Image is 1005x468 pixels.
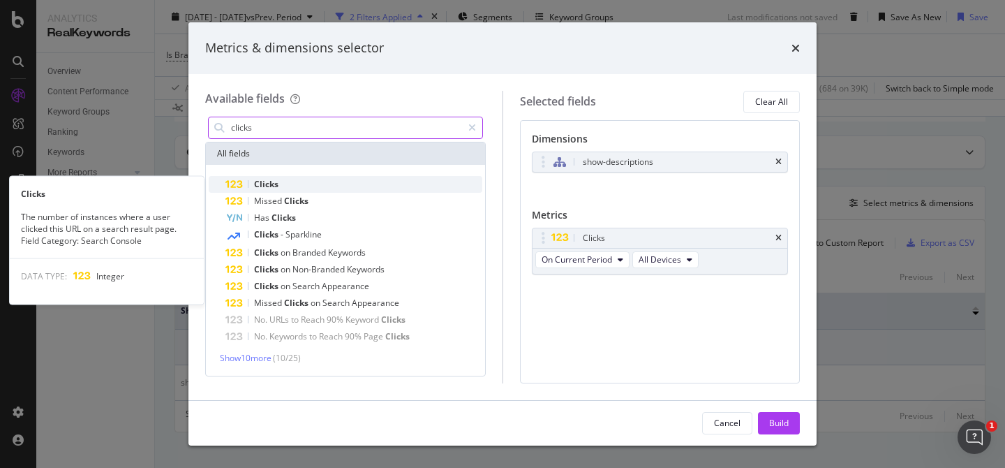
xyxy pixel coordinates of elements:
[281,247,292,258] span: on
[791,39,800,57] div: times
[205,39,384,57] div: Metrics & dimensions selector
[714,417,740,429] div: Cancel
[311,297,322,309] span: on
[345,314,381,326] span: Keyword
[347,263,385,275] span: Keywords
[292,280,322,292] span: Search
[532,152,789,173] div: show-descriptionstimes
[281,228,285,240] span: -
[743,91,800,113] button: Clear All
[758,412,800,434] button: Build
[254,330,269,342] span: No.
[345,330,364,342] span: 90%
[775,234,782,242] div: times
[755,96,788,108] div: Clear All
[301,314,327,326] span: Reach
[291,314,301,326] span: to
[292,263,347,275] span: Non-Branded
[273,352,301,364] span: ( 10 / 25 )
[254,178,278,190] span: Clicks
[542,254,612,265] span: On Current Period
[220,352,271,364] span: Show 10 more
[271,212,296,224] span: Clicks
[254,314,269,326] span: No.
[205,91,285,106] div: Available fields
[532,208,789,228] div: Metrics
[322,280,369,292] span: Appearance
[583,231,605,245] div: Clicks
[281,280,292,292] span: on
[958,421,991,454] iframe: Intercom live chat
[10,188,204,200] div: Clicks
[254,263,281,275] span: Clicks
[292,247,328,258] span: Branded
[285,228,322,240] span: Sparkline
[254,228,281,240] span: Clicks
[639,254,681,265] span: All Devices
[364,330,385,342] span: Page
[352,297,399,309] span: Appearance
[284,297,311,309] span: Clicks
[327,314,345,326] span: 90%
[206,142,485,165] div: All fields
[284,195,308,207] span: Clicks
[769,417,789,429] div: Build
[775,158,782,166] div: times
[254,297,284,309] span: Missed
[328,247,366,258] span: Keywords
[385,330,410,342] span: Clicks
[702,412,752,434] button: Cancel
[322,297,352,309] span: Search
[254,280,281,292] span: Clicks
[269,330,309,342] span: Keywords
[254,212,271,224] span: Has
[535,251,630,268] button: On Current Period
[986,421,997,432] span: 1
[319,330,345,342] span: Reach
[583,155,653,169] div: show-descriptions
[230,117,462,138] input: Search by field name
[520,94,596,110] div: Selected fields
[381,314,405,326] span: Clicks
[269,314,291,326] span: URLs
[254,247,281,258] span: Clicks
[532,132,789,152] div: Dimensions
[188,22,817,446] div: modal
[10,211,204,247] div: The number of instances where a user clicked this URL on a search result page. Field Category: Se...
[532,228,789,275] div: ClickstimesOn Current PeriodAll Devices
[309,330,319,342] span: to
[254,195,284,207] span: Missed
[632,251,699,268] button: All Devices
[281,263,292,275] span: on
